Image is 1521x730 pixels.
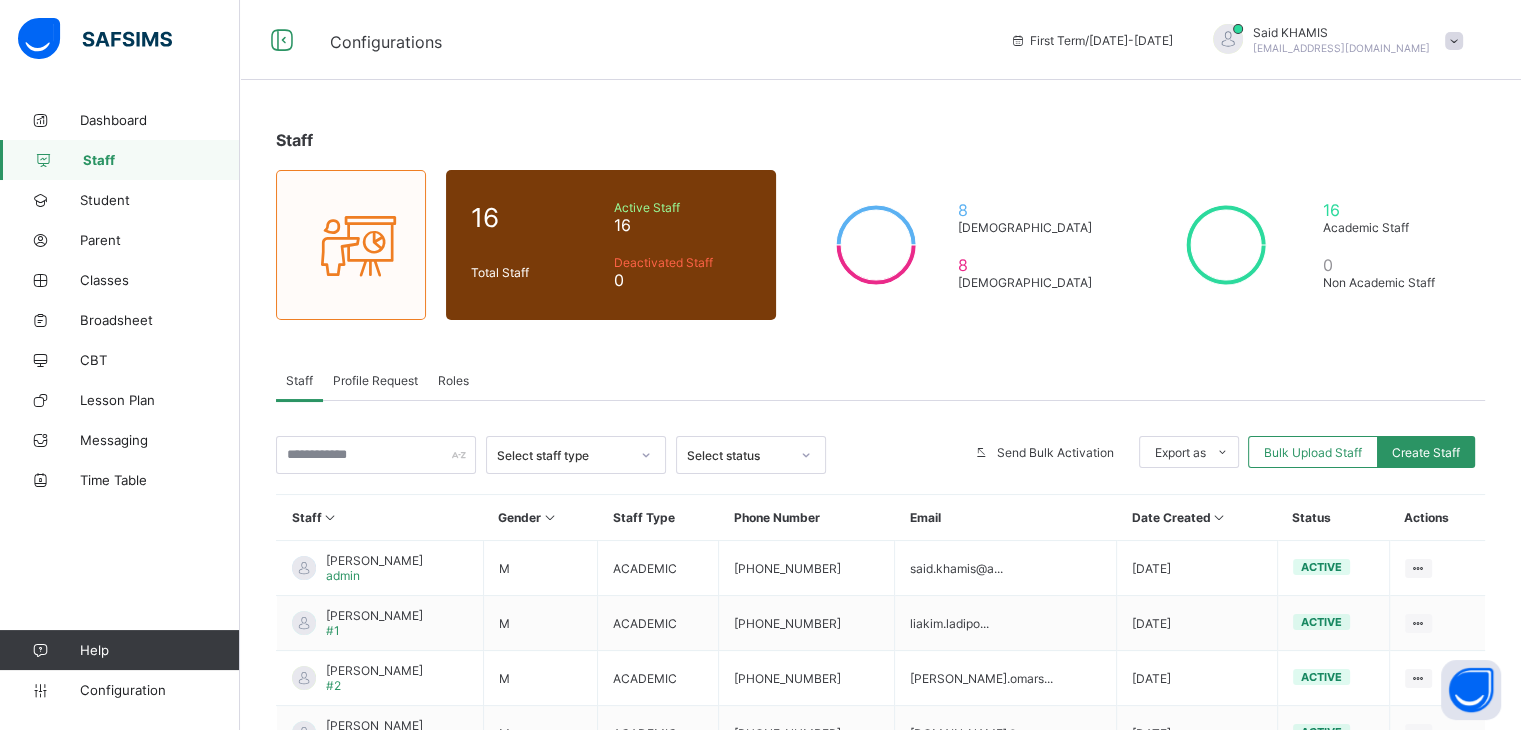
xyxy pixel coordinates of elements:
td: ACADEMIC [598,651,719,706]
span: Configuration [80,682,239,698]
span: 16 [614,215,751,235]
i: Sort in Ascending Order [1211,510,1228,525]
span: active [1301,615,1342,629]
th: Date Created [1117,495,1277,541]
span: [PERSON_NAME] [326,608,423,623]
span: Messaging [80,432,240,448]
span: [EMAIL_ADDRESS][DOMAIN_NAME] [1253,42,1430,54]
span: Roles [438,373,469,388]
span: [PERSON_NAME] [326,663,423,678]
th: Staff [277,495,484,541]
td: [DATE] [1117,651,1277,706]
span: Deactivated Staff [614,255,751,270]
span: Student [80,192,240,208]
th: Staff Type [598,495,719,541]
span: Bulk Upload Staff [1264,445,1362,460]
span: 8 [958,255,1101,275]
span: Help [80,642,239,658]
td: M [483,596,598,651]
span: Lesson Plan [80,392,240,408]
span: Staff [83,152,240,168]
div: SaidKHAMIS [1193,24,1473,57]
span: Broadsheet [80,312,240,328]
span: CBT [80,352,240,368]
span: Academic Staff [1323,220,1451,235]
span: 0 [614,270,751,290]
td: M [483,651,598,706]
span: Non Academic Staff [1323,275,1451,290]
button: Open asap [1441,660,1501,720]
div: Select status [687,448,789,463]
span: Dashboard [80,112,240,128]
th: Phone Number [719,495,895,541]
td: ACADEMIC [598,541,719,596]
span: [DEMOGRAPHIC_DATA] [958,220,1101,235]
span: Said KHAMIS [1253,25,1430,40]
span: Profile Request [333,373,418,388]
span: active [1301,560,1342,574]
span: #2 [326,678,341,693]
td: [PHONE_NUMBER] [719,651,895,706]
span: 0 [1323,255,1451,275]
th: Gender [483,495,598,541]
span: Send Bulk Activation [997,445,1114,460]
td: M [483,541,598,596]
span: [DEMOGRAPHIC_DATA] [958,275,1101,290]
span: Create Staff [1392,445,1460,460]
th: Email [895,495,1117,541]
span: active [1301,670,1342,684]
span: Classes [80,272,240,288]
th: Status [1277,495,1389,541]
td: [DATE] [1117,596,1277,651]
th: Actions [1389,495,1485,541]
span: 16 [471,202,604,233]
span: Time Table [80,472,240,488]
img: safsims [18,18,172,60]
span: #1 [326,623,340,638]
span: Configurations [330,32,442,52]
span: admin [326,568,360,583]
span: Staff [276,130,313,150]
td: [DATE] [1117,541,1277,596]
div: Select staff type [497,448,629,463]
i: Sort in Ascending Order [541,510,558,525]
td: [PHONE_NUMBER] [719,541,895,596]
td: [PHONE_NUMBER] [719,596,895,651]
td: ACADEMIC [598,596,719,651]
td: liakim.ladipo... [895,596,1117,651]
i: Sort in Ascending Order [322,510,339,525]
span: Staff [286,373,313,388]
span: Active Staff [614,200,751,215]
td: [PERSON_NAME].omars... [895,651,1117,706]
span: session/term information [1010,33,1173,48]
span: [PERSON_NAME] [326,553,423,568]
span: 8 [958,200,1101,220]
td: said.khamis@a... [895,541,1117,596]
span: 16 [1323,200,1451,220]
div: Total Staff [466,260,609,285]
span: Parent [80,232,240,248]
span: Export as [1155,445,1206,460]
